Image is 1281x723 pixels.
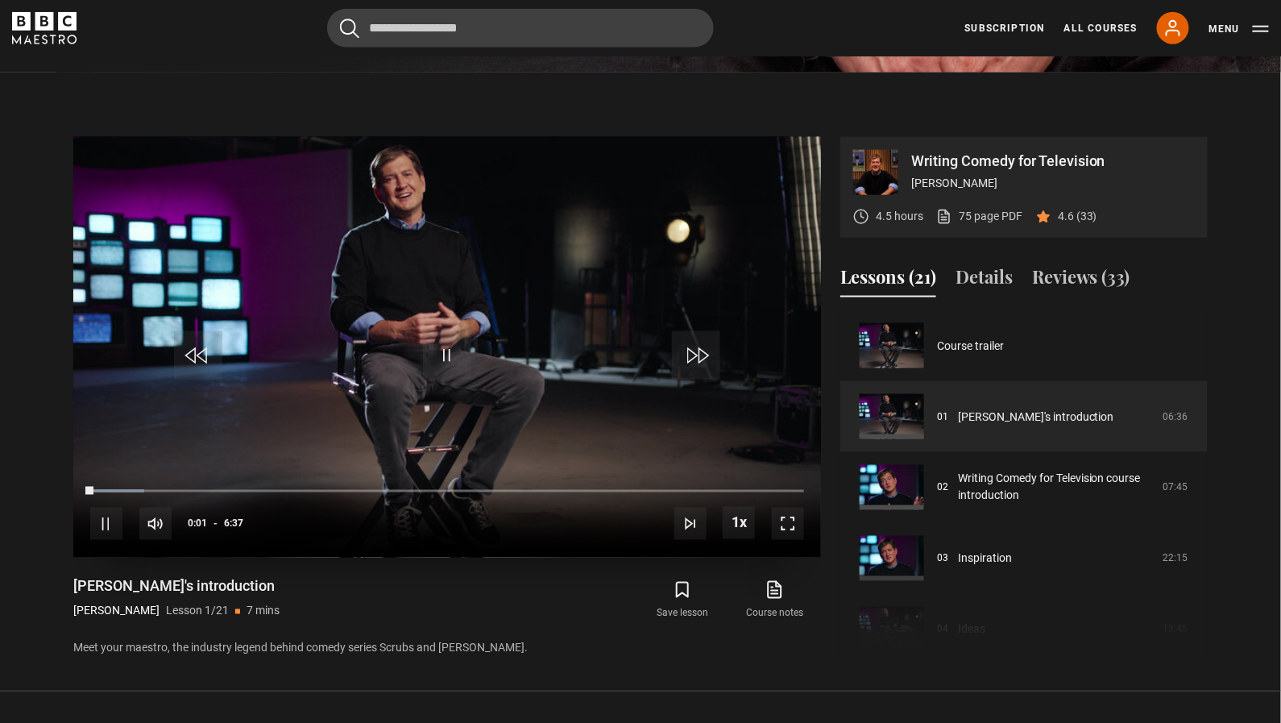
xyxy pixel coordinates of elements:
[965,21,1045,35] a: Subscription
[1208,21,1269,37] button: Toggle navigation
[73,137,821,558] video-js: Video Player
[723,507,755,539] button: Playback Rate
[73,640,821,657] p: Meet your maestro, the industry legend behind comedy series Scrubs and [PERSON_NAME].
[213,518,218,530] span: -
[224,509,243,538] span: 6:37
[1032,264,1130,297] button: Reviews (33)
[840,264,936,297] button: Lessons (21)
[876,208,923,225] p: 4.5 hours
[674,508,707,540] button: Next Lesson
[90,508,122,540] button: Pause
[958,409,1114,426] a: [PERSON_NAME]'s introduction
[956,264,1013,297] button: Details
[340,19,359,39] button: Submit the search query
[90,490,804,493] div: Progress Bar
[1058,208,1097,225] p: 4.6 (33)
[911,154,1195,168] p: Writing Comedy for Television
[12,12,77,44] svg: BBC Maestro
[958,471,1154,505] a: Writing Comedy for Television course introduction
[1064,21,1138,35] a: All Courses
[911,175,1195,192] p: [PERSON_NAME]
[166,603,229,620] p: Lesson 1/21
[772,508,804,540] button: Fullscreen
[247,603,280,620] p: 7 mins
[73,603,160,620] p: [PERSON_NAME]
[139,508,172,540] button: Mute
[73,577,280,596] h1: [PERSON_NAME]'s introduction
[188,509,207,538] span: 0:01
[958,551,1012,567] a: Inspiration
[636,577,728,624] button: Save lesson
[729,577,821,624] a: Course notes
[936,208,1022,225] a: 75 page PDF
[937,338,1004,355] a: Course trailer
[327,9,714,48] input: Search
